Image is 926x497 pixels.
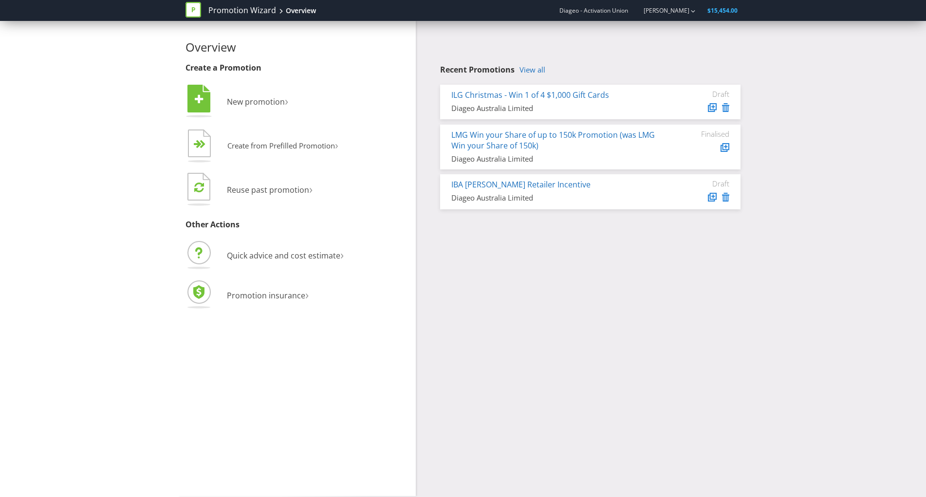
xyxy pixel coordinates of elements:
span: Create from Prefilled Promotion [227,141,335,150]
span: Quick advice and cost estimate [227,250,340,261]
tspan:  [194,182,204,193]
div: Diageo Australia Limited [451,154,656,164]
a: Promotion insurance› [185,290,309,301]
a: [PERSON_NAME] [634,6,689,15]
div: Finalised [671,129,729,138]
div: Draft [671,90,729,98]
h3: Create a Promotion [185,64,408,73]
span: New promotion [227,96,285,107]
span: $15,454.00 [707,6,738,15]
div: Diageo Australia Limited [451,103,656,113]
a: IBA [PERSON_NAME] Retailer Incentive [451,179,591,190]
a: View all [519,66,545,74]
span: Promotion insurance [227,290,305,301]
a: Quick advice and cost estimate› [185,250,344,261]
a: Promotion Wizard [208,5,276,16]
span: Diageo - Activation Union [559,6,628,15]
span: › [285,92,288,109]
span: Recent Promotions [440,64,515,75]
span: › [305,286,309,302]
div: Draft [671,179,729,188]
button: Create from Prefilled Promotion› [185,127,339,166]
span: Reuse past promotion [227,184,309,195]
span: › [335,137,338,152]
tspan:  [195,94,204,105]
h2: Overview [185,41,408,54]
tspan:  [200,140,206,149]
div: Overview [286,6,316,16]
span: › [309,181,313,197]
div: Diageo Australia Limited [451,193,656,203]
span: › [340,246,344,262]
a: ILG Christmas - Win 1 of 4 $1,000 Gift Cards [451,90,609,100]
a: LMG Win your Share of up to 150k Promotion (was LMG Win your Share of 150k) [451,129,655,151]
h3: Other Actions [185,221,408,229]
